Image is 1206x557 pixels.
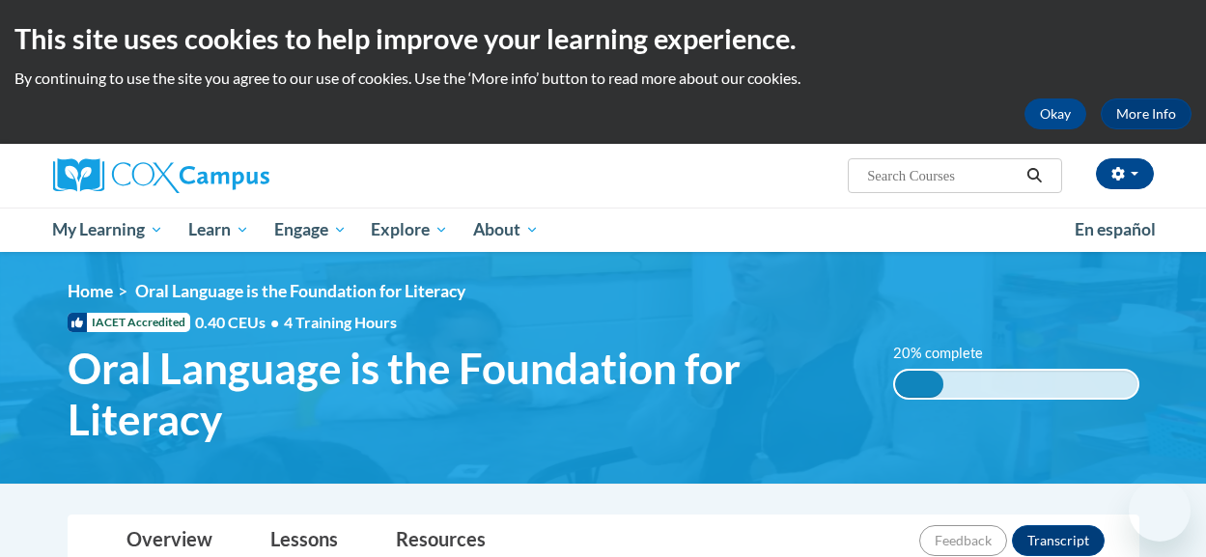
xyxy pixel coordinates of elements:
button: Okay [1024,98,1086,129]
img: Cox Campus [53,158,269,193]
span: Learn [188,218,249,241]
div: Main menu [39,208,1168,252]
a: Learn [176,208,262,252]
button: Transcript [1012,525,1105,556]
span: My Learning [52,218,163,241]
span: Explore [371,218,448,241]
div: 20% complete [895,371,943,398]
button: Account Settings [1096,158,1154,189]
span: 4 Training Hours [284,313,397,331]
a: Home [68,281,113,301]
span: About [473,218,539,241]
a: More Info [1101,98,1192,129]
span: 0.40 CEUs [195,312,284,333]
iframe: Button to launch messaging window [1129,480,1191,542]
a: Cox Campus [53,158,401,193]
span: Engage [274,218,347,241]
input: Search Courses [865,164,1020,187]
button: Feedback [919,525,1007,556]
p: By continuing to use the site you agree to our use of cookies. Use the ‘More info’ button to read... [14,68,1192,89]
span: IACET Accredited [68,313,190,332]
span: Oral Language is the Foundation for Literacy [68,343,864,445]
span: En español [1075,219,1156,239]
label: 20% complete [893,343,1004,364]
a: Explore [358,208,461,252]
span: Oral Language is the Foundation for Literacy [135,281,465,301]
a: About [461,208,551,252]
a: En español [1062,209,1168,250]
a: My Learning [41,208,177,252]
span: • [270,313,279,331]
h2: This site uses cookies to help improve your learning experience. [14,19,1192,58]
a: Engage [262,208,359,252]
button: Search [1020,164,1049,187]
